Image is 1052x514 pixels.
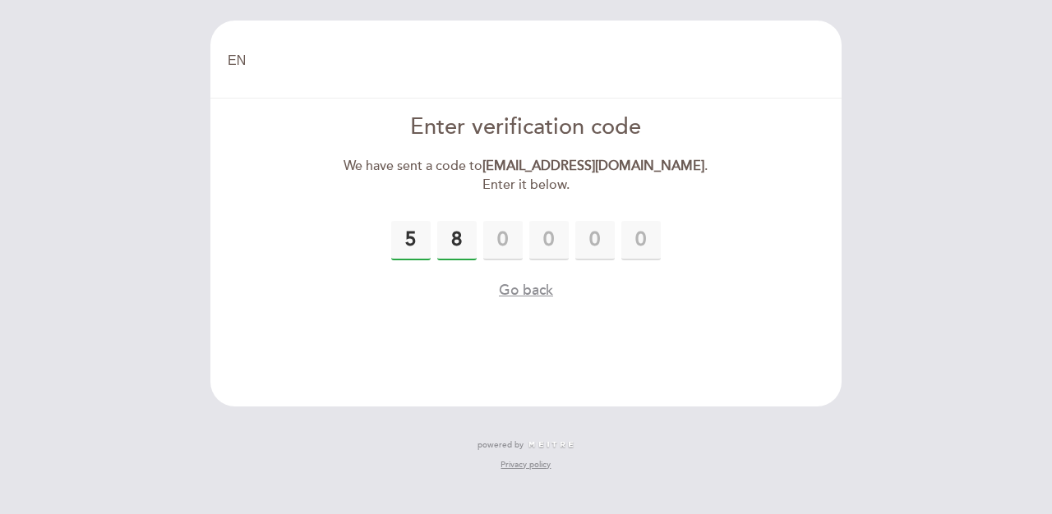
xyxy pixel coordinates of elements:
a: powered by [478,439,574,451]
input: 0 [437,221,477,260]
button: Go back [499,280,553,301]
img: MEITRE [528,441,574,449]
strong: [EMAIL_ADDRESS][DOMAIN_NAME] [482,158,704,174]
span: powered by [478,439,524,451]
input: 0 [529,221,569,260]
input: 0 [575,221,615,260]
input: 0 [483,221,523,260]
input: 0 [391,221,431,260]
div: Enter verification code [338,112,715,144]
div: We have sent a code to . Enter it below. [338,157,715,195]
a: Privacy policy [501,459,551,470]
input: 0 [621,221,661,260]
